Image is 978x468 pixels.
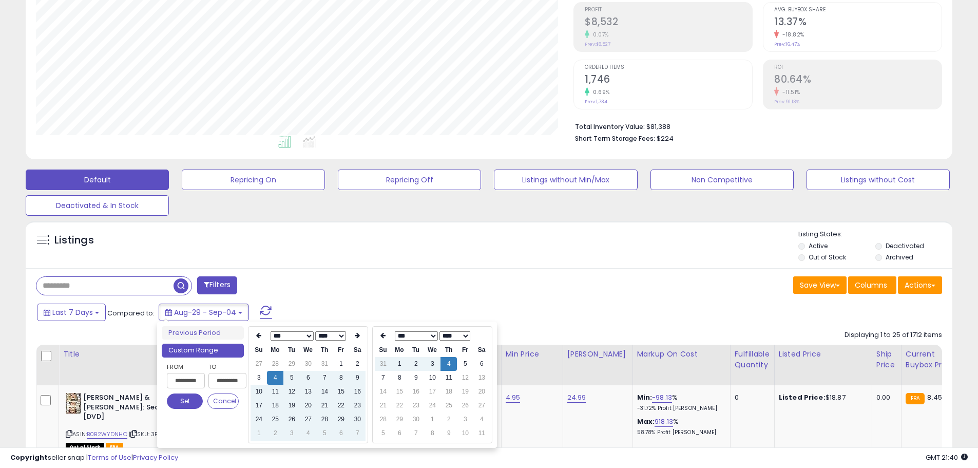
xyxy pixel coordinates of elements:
label: Archived [886,253,913,261]
td: 22 [391,399,408,413]
small: FBA [906,393,925,404]
button: Columns [848,276,896,294]
label: Active [809,241,828,250]
td: 9 [408,371,424,385]
label: To [208,362,239,372]
td: 18 [267,399,283,413]
span: Avg. Buybox Share [774,7,942,13]
td: 25 [440,399,457,413]
td: 15 [391,385,408,399]
strong: Copyright [10,453,48,462]
td: 24 [424,399,440,413]
div: % [637,417,722,436]
td: 2 [408,357,424,371]
th: Fr [333,343,349,357]
td: 5 [316,426,333,440]
td: 18 [440,385,457,399]
td: 12 [457,371,473,385]
td: 9 [440,426,457,440]
td: 5 [457,357,473,371]
td: 27 [251,357,267,371]
div: % [637,393,722,412]
div: seller snap | | [10,453,178,463]
span: Aug-29 - Sep-04 [174,307,236,317]
td: 27 [473,399,490,413]
a: 918.13 [655,417,673,427]
span: ROI [774,65,942,70]
a: 4.95 [506,392,521,403]
td: 7 [316,371,333,385]
p: -31.72% Profit [PERSON_NAME] [637,405,722,412]
a: Privacy Policy [133,453,178,462]
a: 24.99 [567,392,586,403]
td: 7 [375,371,391,385]
th: Th [440,343,457,357]
span: Profit [585,7,752,13]
td: 15 [333,385,349,399]
td: 16 [349,385,366,399]
td: 8 [424,426,440,440]
td: 6 [473,357,490,371]
span: Last 7 Days [52,307,93,317]
small: Prev: 1,734 [585,99,607,105]
label: Out of Stock [809,253,846,261]
span: $224 [657,134,674,143]
button: Save View [793,276,847,294]
b: Listed Price: [779,392,826,402]
td: 20 [300,399,316,413]
button: Listings without Cost [807,170,950,190]
div: 0 [735,393,766,402]
td: 6 [333,426,349,440]
th: The percentage added to the cost of goods (COGS) that forms the calculator for Min & Max prices. [632,345,730,385]
h2: $8,532 [585,16,752,30]
label: From [167,362,203,372]
th: We [424,343,440,357]
td: 4 [267,371,283,385]
a: Terms of Use [88,453,131,462]
b: Min: [637,392,653,402]
h2: 1,746 [585,73,752,87]
label: Deactivated [886,241,924,250]
button: Deactivated & In Stock [26,195,169,216]
td: 8 [333,371,349,385]
small: Prev: 91.13% [774,99,799,105]
div: Current Buybox Price [906,349,958,370]
div: Title [63,349,223,360]
td: 4 [473,413,490,426]
p: 58.78% Profit [PERSON_NAME] [637,429,722,436]
div: Markup on Cost [637,349,726,360]
td: 30 [408,413,424,426]
b: Max: [637,417,655,426]
li: Previous Period [162,326,244,340]
small: 0.69% [589,88,610,96]
td: 17 [251,399,267,413]
td: 1 [424,413,440,426]
button: Filters [197,276,237,294]
td: 3 [424,357,440,371]
td: 28 [316,413,333,426]
td: 23 [408,399,424,413]
small: Prev: $8,527 [585,41,610,47]
td: 3 [251,371,267,385]
td: 27 [300,413,316,426]
small: -18.82% [779,31,804,39]
li: $81,388 [575,120,934,132]
td: 25 [267,413,283,426]
td: 4 [440,357,457,371]
td: 8 [391,371,408,385]
td: 21 [316,399,333,413]
td: 13 [473,371,490,385]
th: We [300,343,316,357]
span: 2025-09-12 21:40 GMT [926,453,968,462]
td: 29 [283,357,300,371]
td: 19 [457,385,473,399]
td: 23 [349,399,366,413]
div: Ship Price [876,349,897,370]
td: 28 [267,357,283,371]
td: 10 [457,426,473,440]
th: Sa [473,343,490,357]
div: $18.87 [779,393,864,402]
td: 19 [283,399,300,413]
div: Min Price [506,349,559,360]
li: Custom Range [162,344,244,358]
